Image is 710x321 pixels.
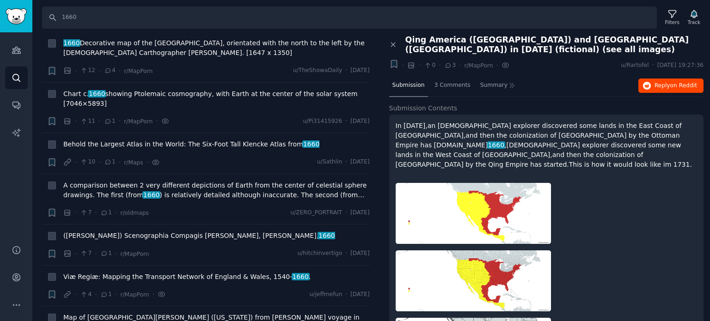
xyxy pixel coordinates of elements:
span: u/jeffmefun [310,291,343,299]
span: 1 [104,158,116,166]
span: · [402,61,404,70]
span: Decorative map of the [GEOGRAPHIC_DATA], orientated with the north to the left by the [DEMOGRAPHI... [63,38,370,58]
span: [DATE] [350,249,369,258]
a: Viæ Regiæ: Mapping the Transport Network of England & Wales, 1540-1660. [63,272,311,282]
span: u/TheShowaDaily [293,67,342,75]
span: 1660 [318,232,336,239]
span: 1660 [487,141,505,149]
span: · [418,61,420,70]
span: · [75,116,77,126]
a: ([PERSON_NAME]) Scenographia Compagis [PERSON_NAME], [PERSON_NAME],1660 [63,231,335,241]
span: u/hitchinvertigo [297,249,342,258]
span: 1 [100,291,112,299]
p: In [DATE],an [DEMOGRAPHIC_DATA] explorer discovered some lands in the East Coast of [GEOGRAPHIC_D... [396,121,698,170]
span: ([PERSON_NAME]) Scenographia Compagis [PERSON_NAME], [PERSON_NAME], [63,231,335,241]
span: 7 [80,249,92,258]
span: r/MapPorn [124,68,153,74]
span: u/ZERO_PORTRAIT [290,209,342,217]
span: Submission [392,81,425,90]
span: 0 [424,61,435,70]
img: Qing America (East China) and Ottoman America (West Ottomania) in 1731 (fictional) (see all images) [396,183,551,244]
span: [DATE] [350,209,369,217]
span: r/Maps [124,159,143,166]
span: 3 [444,61,456,70]
button: Replyon Reddit [638,79,704,93]
a: Chart c.1660showing Ptolemaic cosmography, with Earth at the center of the solar system [7046×5893] [63,89,370,109]
span: [DATE] [350,67,369,75]
span: u/Rartofel [621,61,649,70]
span: · [119,116,121,126]
span: · [345,158,347,166]
span: u/Sathlin [317,158,342,166]
img: Qing America (East China) and Ottoman America (West Ottomania) in 1731 (fictional) (see all images) [396,250,551,311]
span: · [496,61,498,70]
span: · [95,249,97,259]
img: GummySearch logo [6,8,27,24]
span: · [345,209,347,217]
span: · [345,67,347,75]
span: · [95,290,97,299]
div: Filters [665,19,679,25]
span: r/MapPorn [120,291,149,298]
span: · [153,290,154,299]
span: · [115,249,117,259]
span: 4 [80,291,92,299]
span: · [345,291,347,299]
span: · [75,66,77,76]
span: 12 [80,67,95,75]
span: [DATE] [350,291,369,299]
span: 11 [80,117,95,126]
span: · [115,290,117,299]
span: · [345,249,347,258]
span: Reply [655,82,697,90]
button: Track [685,8,704,27]
span: · [98,157,100,167]
span: r/MapPorn [120,251,149,257]
span: 1660 [292,273,310,280]
span: Viæ Regiæ: Mapping the Transport Network of England & Wales, 1540- . [63,272,311,282]
span: 10 [80,158,95,166]
span: · [115,208,117,218]
span: on Reddit [670,82,697,89]
span: Chart c. showing Ptolemaic cosmography, with Earth at the center of the solar system [7046×5893] [63,89,370,109]
span: · [652,61,654,70]
span: · [119,157,121,167]
div: Track [688,19,700,25]
span: Qing America ([GEOGRAPHIC_DATA]) and [GEOGRAPHIC_DATA] ([GEOGRAPHIC_DATA]) in [DATE] (fictional) ... [405,35,704,55]
a: A comparison between 2 very different depictions of Earth from the center of celestial sphere dra... [63,181,370,200]
span: 3 Comments [435,81,471,90]
span: · [98,116,100,126]
span: Submission Contents [389,103,458,113]
span: u/Pi31415926 [303,117,342,126]
span: Summary [480,81,508,90]
span: [DATE] [350,117,369,126]
span: 1660 [88,90,106,97]
span: · [459,61,461,70]
span: r/oldmaps [120,210,148,216]
input: Search Keyword [42,6,657,29]
span: r/MapPorn [124,118,153,125]
span: [DATE] 19:27:36 [657,61,704,70]
span: · [147,157,148,167]
span: · [98,66,100,76]
a: Behold the Largest Atlas in the World: The Six-Foot Tall Klencke Atlas from1660 [63,139,319,149]
span: · [439,61,441,70]
span: · [75,157,77,167]
a: 1660Decorative map of the [GEOGRAPHIC_DATA], orientated with the north to the left by the [DEMOGR... [63,38,370,58]
span: 1660 [142,191,160,199]
span: [DATE] [350,158,369,166]
span: · [75,249,77,259]
span: 1660 [62,39,80,47]
span: · [75,208,77,218]
span: · [75,290,77,299]
span: Behold the Largest Atlas in the World: The Six-Foot Tall Klencke Atlas from [63,139,319,149]
span: 1 [100,249,112,258]
span: 7 [80,209,92,217]
span: 4 [104,67,116,75]
span: · [156,116,158,126]
span: · [95,208,97,218]
span: 1660 [302,140,320,148]
span: · [119,66,121,76]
